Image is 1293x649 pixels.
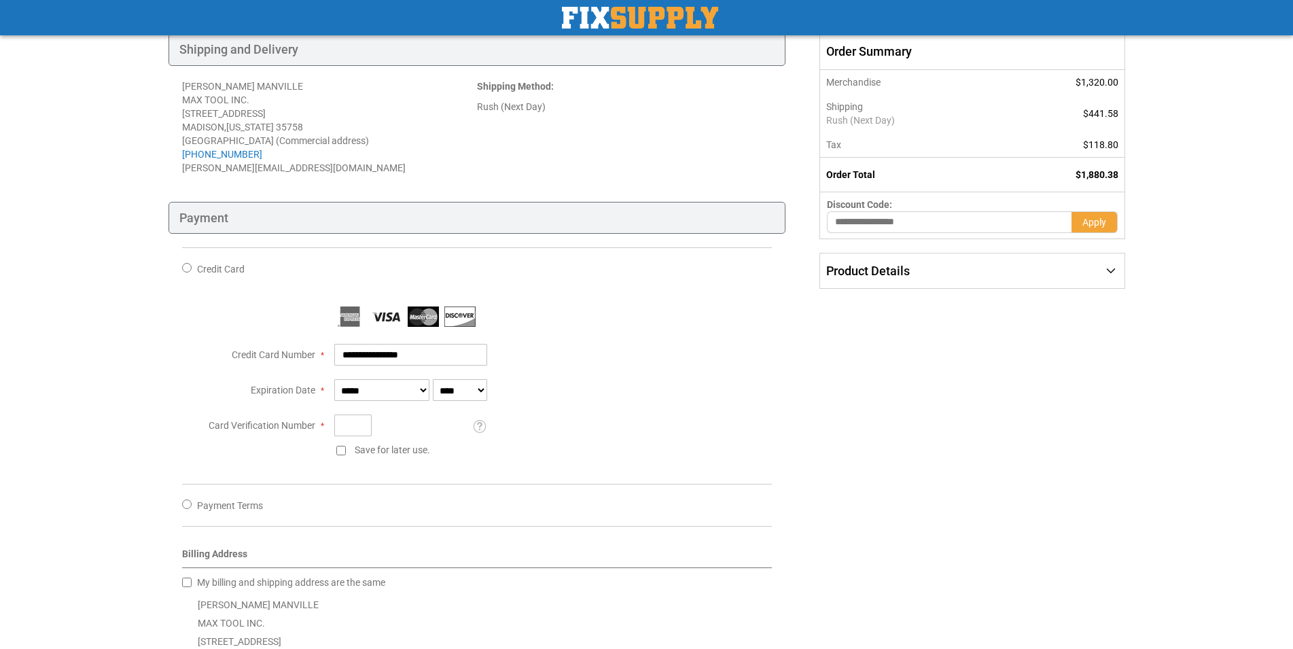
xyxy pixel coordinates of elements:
[444,306,476,327] img: Discover
[477,100,772,113] div: Rush (Next Day)
[197,264,245,275] span: Credit Card
[1071,211,1118,233] button: Apply
[182,80,477,175] address: [PERSON_NAME] MANVILLE MAX TOOL INC. [STREET_ADDRESS] MADISON , 35758 [GEOGRAPHIC_DATA] (Commerci...
[1083,108,1118,119] span: $441.58
[251,385,315,396] span: Expiration Date
[182,149,262,160] a: [PHONE_NUMBER]
[1083,139,1118,150] span: $118.80
[1076,77,1118,88] span: $1,320.00
[334,306,366,327] img: American Express
[562,7,718,29] img: Fix Industrial Supply
[209,420,315,431] span: Card Verification Number
[408,306,439,327] img: MasterCard
[197,577,385,588] span: My billing and shipping address are the same
[355,444,430,455] span: Save for later use.
[226,122,274,133] span: [US_STATE]
[826,101,863,112] span: Shipping
[1076,169,1118,180] span: $1,880.38
[197,500,263,511] span: Payment Terms
[819,33,1124,70] span: Order Summary
[820,133,1001,158] th: Tax
[371,306,402,327] img: Visa
[169,33,786,66] div: Shipping and Delivery
[1082,217,1106,228] span: Apply
[562,7,718,29] a: store logo
[826,264,910,278] span: Product Details
[826,169,875,180] strong: Order Total
[827,199,892,210] span: Discount Code:
[826,113,994,127] span: Rush (Next Day)
[477,81,551,92] span: Shipping Method
[232,349,315,360] span: Credit Card Number
[182,547,773,568] div: Billing Address
[169,202,786,234] div: Payment
[477,81,554,92] strong: :
[820,70,1001,94] th: Merchandise
[182,162,406,173] span: [PERSON_NAME][EMAIL_ADDRESS][DOMAIN_NAME]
